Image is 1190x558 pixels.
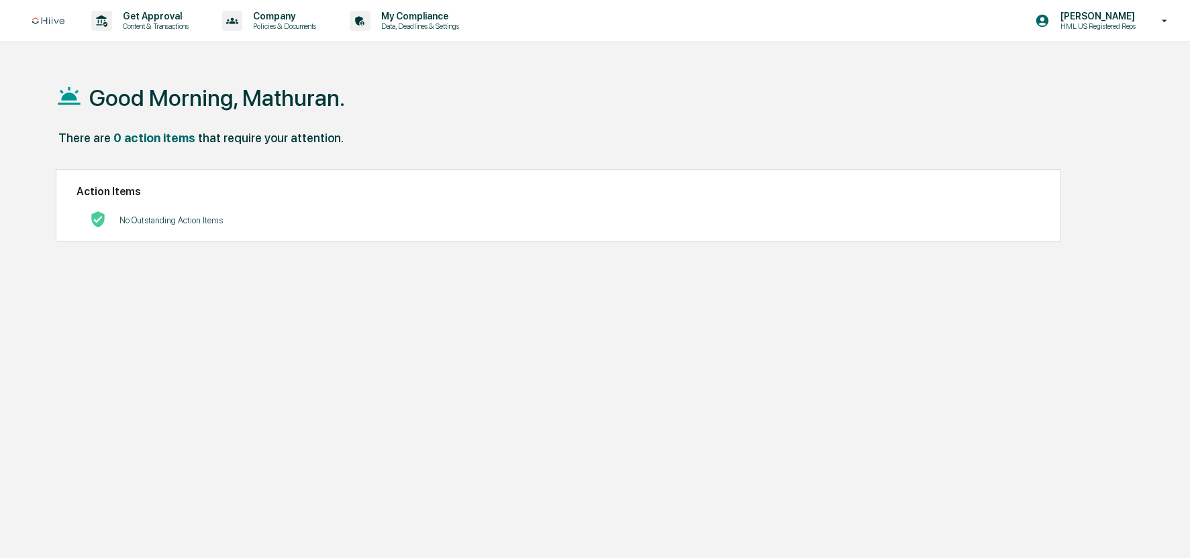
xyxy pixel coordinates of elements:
p: Get Approval [112,11,195,21]
div: that require your attention. [198,131,344,145]
p: Company [242,11,323,21]
p: Policies & Documents [242,21,323,31]
p: Content & Transactions [112,21,195,31]
img: logo [32,17,64,25]
div: There are [58,131,111,145]
div: 0 action items [113,131,195,145]
p: Data, Deadlines & Settings [370,21,466,31]
p: [PERSON_NAME] [1050,11,1142,21]
h1: Good Morning, Mathuran. [89,85,345,111]
p: My Compliance [370,11,466,21]
p: No Outstanding Action Items [119,215,223,225]
h2: Action Items [77,185,1040,198]
img: No Actions logo [90,211,106,227]
p: HML US Registered Reps [1050,21,1142,31]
